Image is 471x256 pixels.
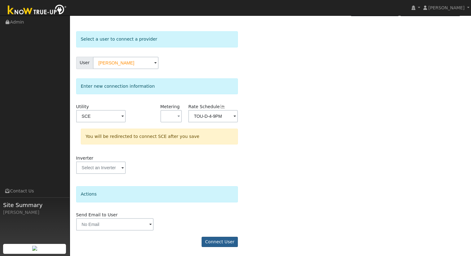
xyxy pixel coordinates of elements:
[76,78,238,94] div: Enter new connection information
[76,212,118,218] label: Send Email to User
[5,3,70,17] img: Know True-Up
[76,155,94,161] label: Inverter
[188,104,225,110] label: Rate Schedule
[76,110,126,122] input: Select a Utility
[93,57,159,69] input: Select a User
[76,57,93,69] span: User
[76,218,154,231] input: No Email
[428,5,464,10] span: [PERSON_NAME]
[160,104,180,110] label: Metering
[76,104,89,110] label: Utility
[3,209,66,216] div: [PERSON_NAME]
[76,161,126,174] input: Select an Inverter
[202,237,238,247] button: Connect User
[76,186,238,202] div: Actions
[81,129,238,144] div: You will be redirected to connect SCE after you save
[32,246,37,251] img: retrieve
[76,31,238,47] div: Select a user to connect a provider
[3,201,66,209] span: Site Summary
